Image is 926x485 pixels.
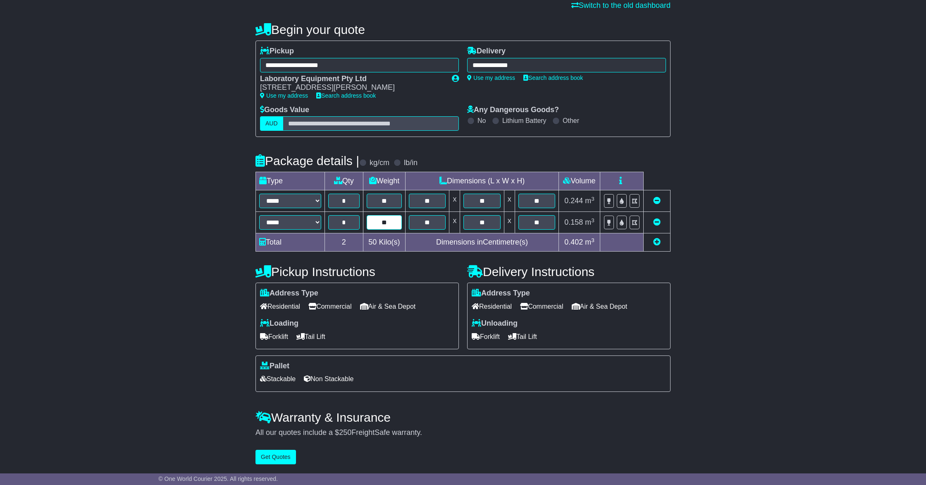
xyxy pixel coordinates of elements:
td: x [449,212,460,233]
sup: 3 [591,196,594,202]
td: x [504,190,515,212]
span: 50 [368,238,377,246]
span: Air & Sea Depot [360,300,416,313]
a: Search address book [523,74,583,81]
a: Search address book [316,92,376,99]
label: lb/in [404,158,418,168]
label: Other [563,117,579,125]
label: kg/cm [370,158,389,168]
h4: Pickup Instructions [255,265,459,279]
label: Unloading [472,319,518,328]
td: Type [256,172,325,190]
td: Total [256,233,325,252]
label: Lithium Battery [502,117,547,125]
td: Weight [363,172,406,190]
label: Delivery [467,47,506,56]
a: Use my address [260,92,308,99]
label: Pallet [260,362,289,371]
a: Remove this item [653,197,661,205]
a: Switch to the old dashboard [571,1,671,10]
td: x [449,190,460,212]
span: Tail Lift [508,330,537,343]
a: Add new item [653,238,661,246]
span: Air & Sea Depot [572,300,628,313]
span: Non Stackable [304,372,353,385]
label: No [477,117,486,125]
label: Goods Value [260,106,309,115]
label: Loading [260,319,298,328]
td: Kilo(s) [363,233,406,252]
label: AUD [260,116,283,131]
td: Volume [558,172,600,190]
button: Get Quotes [255,450,296,464]
h4: Warranty & Insurance [255,411,671,424]
sup: 3 [591,237,594,243]
span: 250 [339,428,351,437]
span: m [585,218,594,226]
label: Any Dangerous Goods? [467,106,559,115]
span: m [585,197,594,205]
span: Commercial [308,300,351,313]
span: Forklift [472,330,500,343]
h4: Begin your quote [255,23,671,36]
div: [STREET_ADDRESS][PERSON_NAME] [260,83,444,92]
span: 0.158 [564,218,583,226]
span: Residential [472,300,512,313]
label: Address Type [260,289,318,298]
td: Dimensions (L x W x H) [406,172,559,190]
td: x [504,212,515,233]
td: Dimensions in Centimetre(s) [406,233,559,252]
td: Qty [325,172,363,190]
span: Forklift [260,330,288,343]
h4: Package details | [255,154,359,168]
div: Laboratory Equipment Pty Ltd [260,74,444,84]
span: m [585,238,594,246]
label: Pickup [260,47,294,56]
div: All our quotes include a $ FreightSafe warranty. [255,428,671,437]
a: Remove this item [653,218,661,226]
span: Commercial [520,300,563,313]
span: Stackable [260,372,296,385]
a: Use my address [467,74,515,81]
label: Address Type [472,289,530,298]
span: 0.244 [564,197,583,205]
h4: Delivery Instructions [467,265,671,279]
span: 0.402 [564,238,583,246]
td: 2 [325,233,363,252]
span: Tail Lift [296,330,325,343]
span: © One World Courier 2025. All rights reserved. [158,475,278,482]
sup: 3 [591,217,594,223]
span: Residential [260,300,300,313]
